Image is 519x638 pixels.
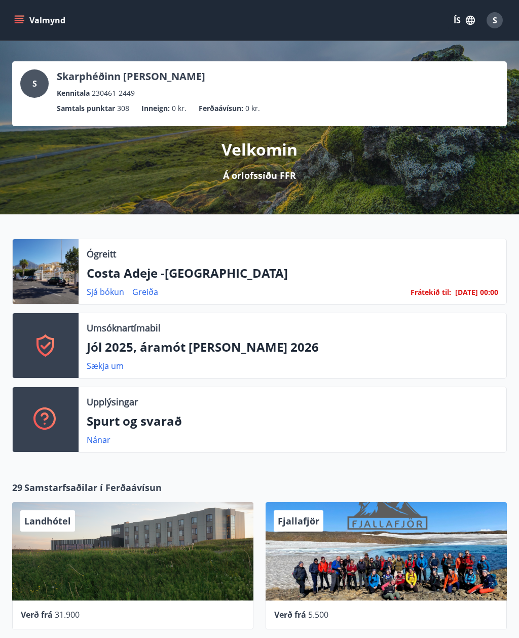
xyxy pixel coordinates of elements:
[57,69,205,84] p: Skarphéðinn [PERSON_NAME]
[55,609,80,620] span: 31.900
[274,609,306,620] span: Verð frá
[483,8,507,32] button: S
[87,265,498,282] p: Costa Adeje -[GEOGRAPHIC_DATA]
[223,169,296,182] p: Á orlofssíðu FFR
[24,481,162,494] span: Samstarfsaðilar í Ferðaávísun
[278,515,319,527] span: Fjallafjör
[87,434,110,445] a: Nánar
[87,321,161,334] p: Umsóknartímabil
[87,395,138,408] p: Upplýsingar
[411,287,451,298] span: Frátekið til :
[455,287,498,297] span: [DATE] 00:00
[87,247,116,260] p: Ógreitt
[132,286,158,297] a: Greiða
[308,609,328,620] span: 5.500
[117,103,129,114] span: 308
[87,412,498,430] p: Spurt og svarað
[21,609,53,620] span: Verð frá
[448,11,480,29] button: ÍS
[57,103,115,114] p: Samtals punktar
[493,15,497,26] span: S
[172,103,187,114] span: 0 kr.
[245,103,260,114] span: 0 kr.
[87,339,498,356] p: Jól 2025, áramót [PERSON_NAME] 2026
[87,286,124,297] a: Sjá bókun
[24,515,71,527] span: Landhótel
[199,103,243,114] p: Ferðaávísun :
[87,360,124,371] a: Sækja um
[92,88,135,99] span: 230461-2449
[221,138,298,161] p: Velkomin
[12,481,22,494] span: 29
[32,78,37,89] span: S
[12,11,69,29] button: menu
[57,88,90,99] p: Kennitala
[141,103,170,114] p: Inneign :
